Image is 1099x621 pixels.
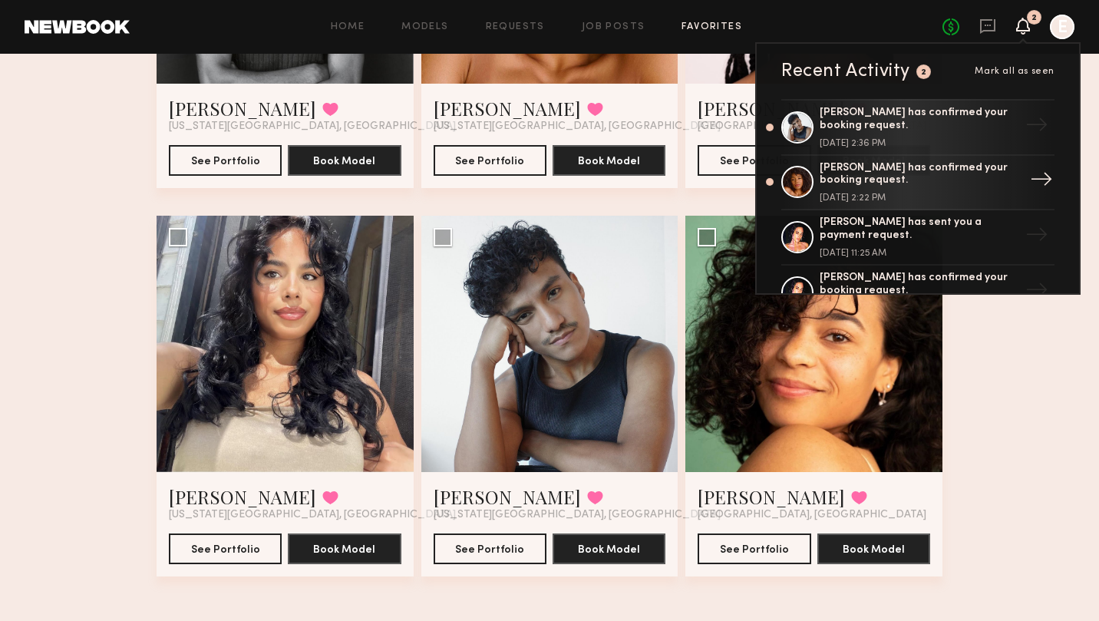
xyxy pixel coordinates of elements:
a: [PERSON_NAME] [169,484,316,509]
button: See Portfolio [434,145,546,176]
button: See Portfolio [169,533,282,564]
span: [US_STATE][GEOGRAPHIC_DATA], [GEOGRAPHIC_DATA] [169,509,456,521]
div: [DATE] 11:25 AM [820,249,1019,258]
div: [PERSON_NAME] has confirmed your booking request. [820,162,1019,188]
button: Book Model [288,145,401,176]
a: [PERSON_NAME] has sent you a payment request.[DATE] 11:25 AM→ [781,210,1054,266]
button: See Portfolio [698,145,810,176]
a: Book Model [817,542,930,555]
a: Home [331,22,365,32]
a: [PERSON_NAME] [698,484,845,509]
button: See Portfolio [169,145,282,176]
span: [GEOGRAPHIC_DATA], [GEOGRAPHIC_DATA] [698,121,926,133]
a: [PERSON_NAME] has confirmed your booking request.[DATE] 2:36 PM→ [781,99,1054,156]
div: 2 [1031,14,1037,22]
span: [GEOGRAPHIC_DATA], [GEOGRAPHIC_DATA] [698,509,926,521]
div: [DATE] 2:22 PM [820,193,1019,203]
button: Book Model [817,533,930,564]
a: [PERSON_NAME] [169,96,316,121]
a: Book Model [288,154,401,167]
div: → [1024,162,1059,202]
a: Book Model [288,542,401,555]
div: [PERSON_NAME] has sent you a payment request. [820,216,1019,243]
div: → [1019,107,1054,147]
button: Book Model [553,145,665,176]
a: Favorites [682,22,742,32]
div: Recent Activity [781,62,910,81]
span: [US_STATE][GEOGRAPHIC_DATA], [GEOGRAPHIC_DATA] [434,509,721,521]
button: Book Model [288,533,401,564]
button: See Portfolio [434,533,546,564]
a: Book Model [553,542,665,555]
a: E [1050,15,1074,39]
button: See Portfolio [698,533,810,564]
span: [US_STATE][GEOGRAPHIC_DATA], [GEOGRAPHIC_DATA] [434,121,721,133]
div: [PERSON_NAME] has confirmed your booking request. [820,272,1019,298]
a: [PERSON_NAME] has confirmed your booking request.→ [781,266,1054,321]
button: Book Model [553,533,665,564]
a: [PERSON_NAME] [698,96,845,121]
div: [PERSON_NAME] has confirmed your booking request. [820,107,1019,133]
a: Models [401,22,448,32]
a: Book Model [553,154,665,167]
a: [PERSON_NAME] has confirmed your booking request.[DATE] 2:22 PM→ [781,156,1054,211]
div: → [1019,273,1054,312]
a: [PERSON_NAME] [434,484,581,509]
a: [PERSON_NAME] [434,96,581,121]
div: → [1019,217,1054,257]
a: Job Posts [582,22,645,32]
div: [DATE] 2:36 PM [820,139,1019,148]
span: [US_STATE][GEOGRAPHIC_DATA], [GEOGRAPHIC_DATA] [169,121,456,133]
a: Requests [486,22,545,32]
div: 2 [921,68,927,77]
span: Mark all as seen [975,67,1054,76]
